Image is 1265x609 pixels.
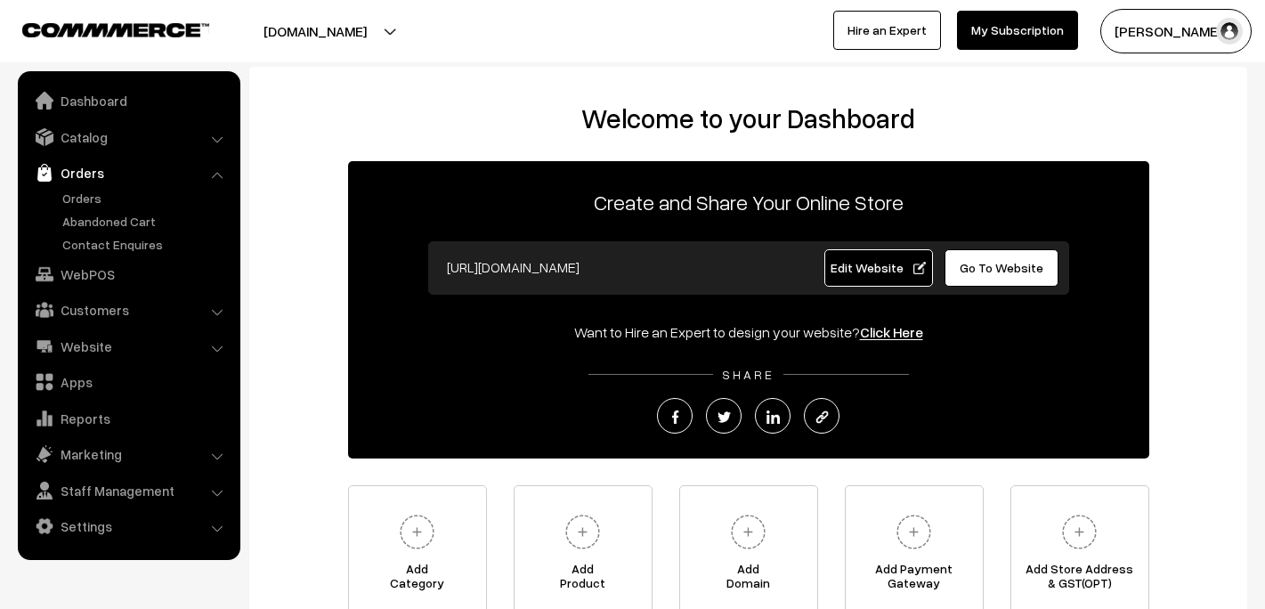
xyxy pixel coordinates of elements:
button: [DOMAIN_NAME] [201,9,429,53]
div: Want to Hire an Expert to design your website? [348,321,1149,343]
span: Add Category [349,562,486,597]
a: Edit Website [824,249,933,287]
img: plus.svg [889,507,938,556]
a: Website [22,330,234,362]
a: Customers [22,294,234,326]
a: Hire an Expert [833,11,941,50]
img: plus.svg [1055,507,1104,556]
a: Orders [58,189,234,207]
img: plus.svg [724,507,773,556]
a: Staff Management [22,475,234,507]
img: plus.svg [393,507,442,556]
span: Add Payment Gateway [846,562,983,597]
a: Click Here [860,323,923,341]
a: Contact Enquires [58,235,234,254]
a: COMMMERCE [22,18,178,39]
a: Go To Website [945,249,1059,287]
a: Dashboard [22,85,234,117]
img: plus.svg [558,507,607,556]
a: Settings [22,510,234,542]
h2: Welcome to your Dashboard [267,102,1229,134]
a: Orders [22,157,234,189]
span: Add Domain [680,562,817,597]
p: Create and Share Your Online Store [348,186,1149,218]
a: Reports [22,402,234,434]
a: My Subscription [957,11,1078,50]
span: Add Store Address & GST(OPT) [1011,562,1148,597]
span: Go To Website [960,260,1043,275]
a: Abandoned Cart [58,212,234,231]
button: [PERSON_NAME]… [1100,9,1252,53]
img: COMMMERCE [22,23,209,37]
a: WebPOS [22,258,234,290]
span: Add Product [515,562,652,597]
a: Marketing [22,438,234,470]
img: user [1216,18,1243,45]
span: Edit Website [831,260,926,275]
a: Catalog [22,121,234,153]
a: Apps [22,366,234,398]
span: SHARE [713,367,783,382]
